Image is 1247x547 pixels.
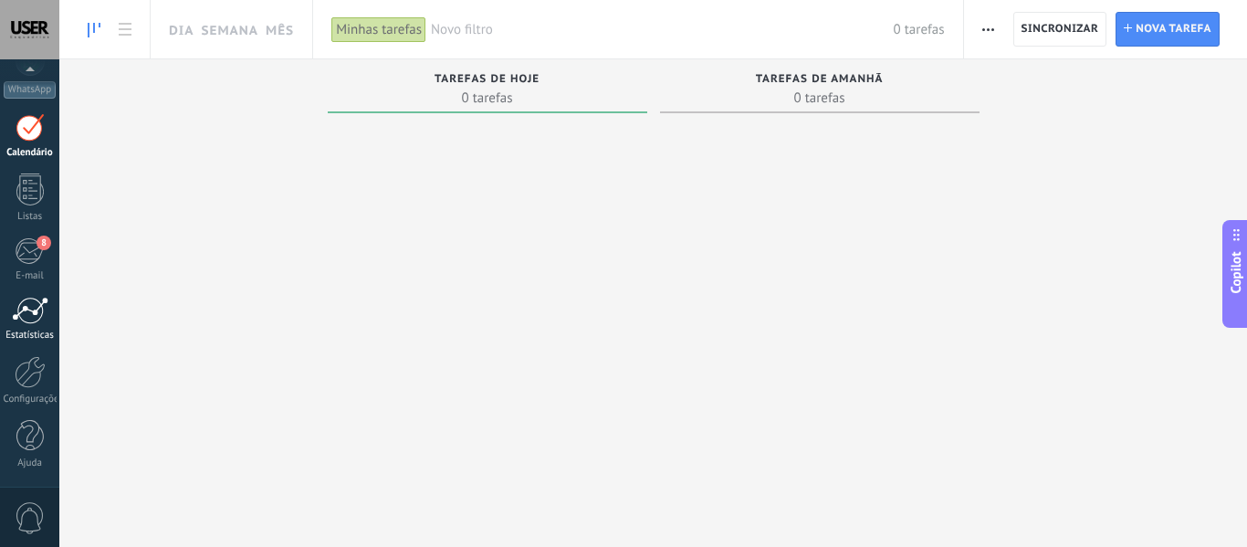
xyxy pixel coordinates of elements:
[37,236,51,250] span: 8
[1013,12,1107,47] button: Sincronizar
[4,458,57,469] div: Ajuda
[1022,24,1099,35] span: Sincronizar
[337,73,638,89] div: Tarefas de hoje
[431,21,894,38] span: Novo filtro
[4,330,57,342] div: Estatísticas
[4,211,57,223] div: Listas
[110,12,141,47] a: Lista de tarefas
[435,73,540,86] span: Tarefas de hoje
[1227,251,1245,293] span: Copilot
[894,21,945,38] span: 0 tarefas
[1116,12,1220,47] button: Nova tarefa
[669,73,970,89] div: Tarefas de amanhã
[4,81,56,99] div: WhatsApp
[4,394,57,405] div: Configurações
[756,73,884,86] span: Tarefas de amanhã
[4,147,57,159] div: Calendário
[331,16,426,43] div: Minhas tarefas
[79,12,110,47] a: Quadro de tarefas
[1136,13,1211,46] span: Nova tarefa
[4,270,57,282] div: E-mail
[669,89,970,107] span: 0 tarefas
[975,12,1001,47] button: Mais
[337,89,638,107] span: 0 tarefas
